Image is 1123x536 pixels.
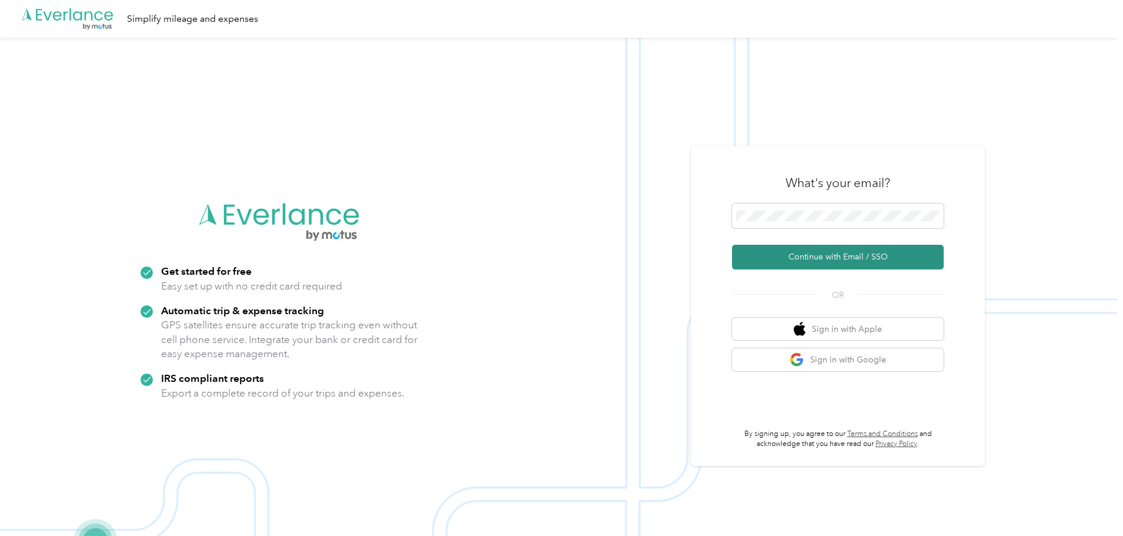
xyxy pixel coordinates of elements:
[161,304,324,317] strong: Automatic trip & expense tracking
[161,318,418,361] p: GPS satellites ensure accurate trip tracking even without cell phone service. Integrate your bank...
[732,429,944,450] p: By signing up, you agree to our and acknowledge that you have read our .
[161,279,342,294] p: Easy set up with no credit card required
[161,386,405,401] p: Export a complete record of your trips and expenses.
[732,245,944,269] button: Continue with Email / SSO
[732,348,944,371] button: google logoSign in with Google
[732,318,944,341] button: apple logoSign in with Apple
[847,430,918,438] a: Terms and Conditions
[794,322,806,337] img: apple logo
[127,12,258,26] div: Simplify mileage and expenses
[786,175,890,191] h3: What's your email?
[161,372,264,384] strong: IRS compliant reports
[790,352,804,367] img: google logo
[875,440,917,448] a: Privacy Policy
[161,265,252,277] strong: Get started for free
[817,289,858,301] span: OR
